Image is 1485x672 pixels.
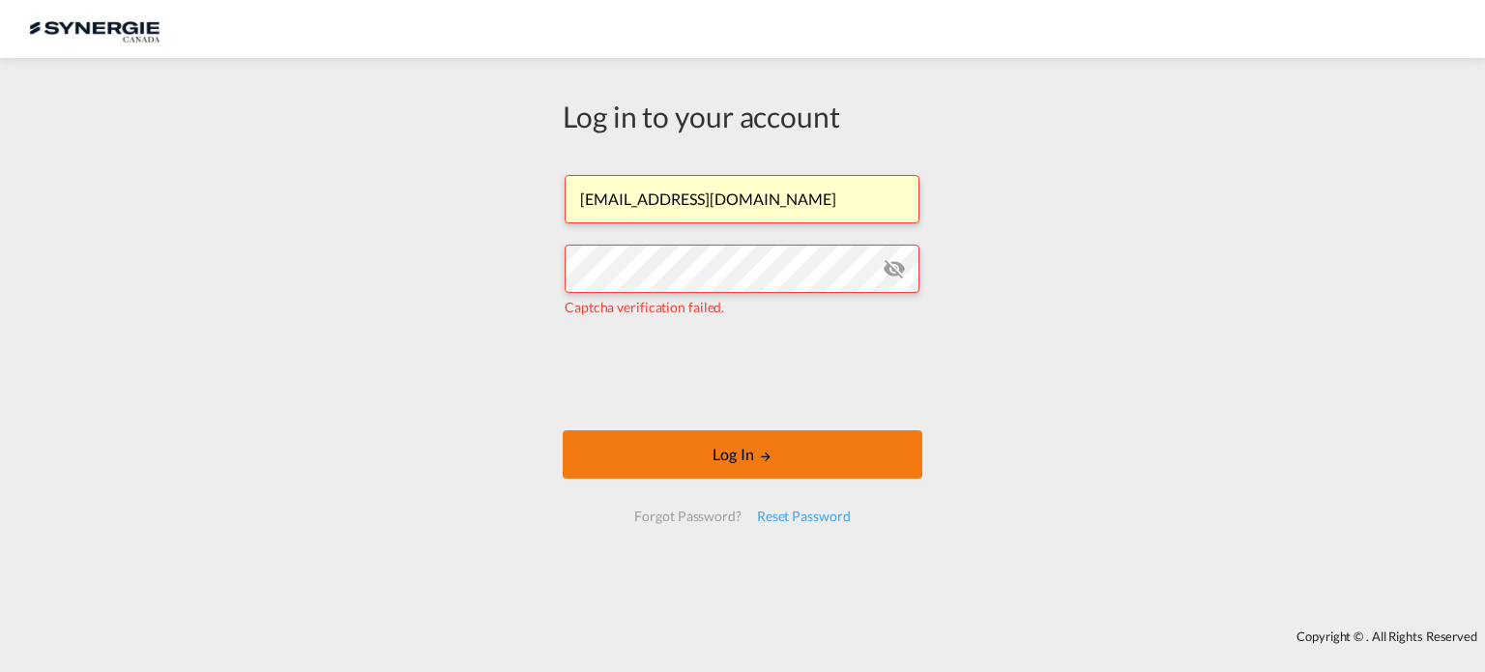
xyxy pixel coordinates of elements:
span: Captcha verification failed. [565,299,724,315]
img: 1f56c880d42311ef80fc7dca854c8e59.png [29,8,160,51]
button: LOGIN [563,430,922,479]
div: Log in to your account [563,96,922,136]
md-icon: icon-eye-off [883,257,906,280]
iframe: reCAPTCHA [596,336,889,411]
input: Enter email/phone number [565,175,919,223]
div: Forgot Password? [626,499,748,534]
div: Reset Password [749,499,859,534]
